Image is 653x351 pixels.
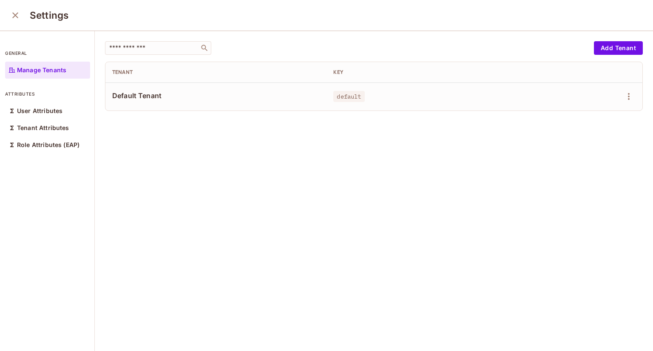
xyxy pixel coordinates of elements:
p: Tenant Attributes [17,125,69,131]
p: Role Attributes (EAP) [17,142,79,148]
p: general [5,50,90,57]
p: User Attributes [17,108,62,114]
span: Default Tenant [112,91,320,100]
button: close [7,7,24,24]
span: default [333,91,364,102]
h3: Settings [30,9,68,21]
p: Manage Tenants [17,67,66,74]
button: Add Tenant [594,41,643,55]
div: Tenant [112,69,320,76]
p: attributes [5,91,90,97]
div: Key [333,69,541,76]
